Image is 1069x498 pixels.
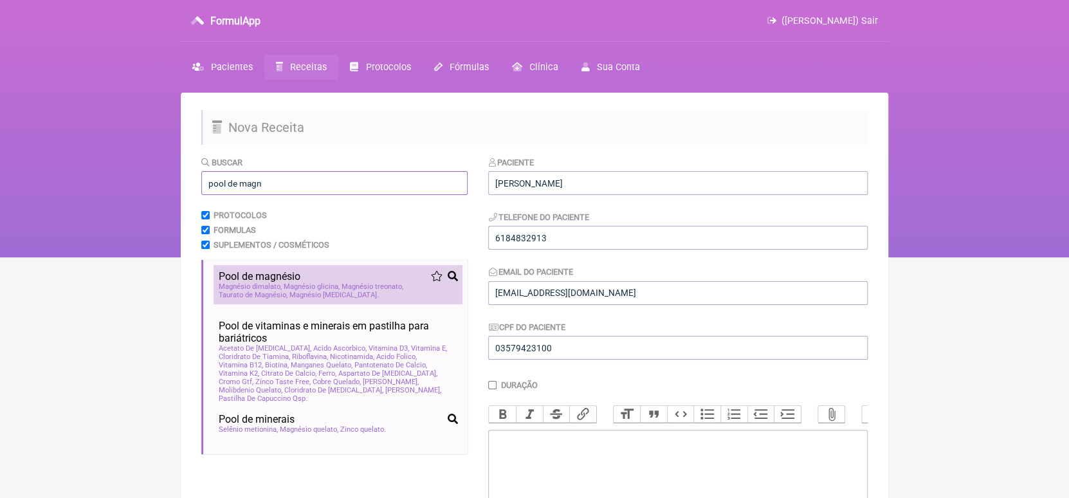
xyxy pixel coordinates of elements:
span: Magnésio [MEDICAL_DATA] [289,291,379,299]
span: Pastilha De Capuccino Qsp [219,394,307,403]
label: CPF do Paciente [488,322,565,332]
span: Acido Folico [376,353,417,361]
span: Selênio metionina [219,425,278,434]
h3: FormulApp [210,15,260,27]
span: Cloridrato De [MEDICAL_DATA] [284,386,383,394]
span: Pool de magn [219,270,282,282]
span: Cobre Quelado [313,378,361,386]
span: [PERSON_NAME] [385,386,441,394]
label: Formulas [214,225,256,235]
span: Citrato De Calcio [261,369,316,378]
input: exemplo: emagrecimento, ansiedade [201,171,468,195]
label: Duração [501,380,538,390]
a: Pacientes [181,55,264,80]
span: Protocolos [366,62,411,73]
span: Cromo Gtf [219,378,253,386]
span: Vitamina B12 [219,361,263,369]
label: Buscar [201,158,242,167]
span: Magnésio glicina [284,282,340,291]
span: Biotina [265,361,289,369]
span: Receitas [290,62,327,73]
span: Zinco quelato [340,425,386,434]
h2: Nova Receita [201,110,868,145]
button: Numbers [720,406,747,423]
span: Riboflavina [292,353,328,361]
span: Pool de vitaminas e minerais em pastilha para bariátricos [219,320,457,344]
span: Vitamina E [411,344,447,353]
span: Taurato de Magnésio [219,291,288,299]
a: Fórmulas [423,55,500,80]
button: Code [667,406,694,423]
span: Pool de minerais [219,413,295,425]
span: Ferro [318,369,336,378]
span: Magnésio treonato [342,282,403,291]
span: Pacientes [211,62,253,73]
span: [PERSON_NAME] [363,378,419,386]
button: Attach Files [818,406,845,423]
span: Vitamina K2 [219,369,259,378]
span: Manganes Quelato [291,361,352,369]
button: Heading [614,406,641,423]
button: Bold [489,406,516,423]
span: Vitamina D3 [369,344,409,353]
button: Strikethrough [543,406,570,423]
span: Zinco Taste Free [255,378,311,386]
span: Nicotinamida [330,353,374,361]
span: ([PERSON_NAME]) Sair [781,15,878,26]
label: Paciente [488,158,534,167]
a: Sua Conta [570,55,652,80]
button: Bullets [693,406,720,423]
button: Italic [516,406,543,423]
label: Telefone do Paciente [488,212,589,222]
span: Clínica [529,62,558,73]
label: Suplementos / Cosméticos [214,240,329,250]
a: Protocolos [338,55,422,80]
label: Email do Paciente [488,267,573,277]
span: Magnésio dimalato [219,282,282,291]
span: Cloridrato De Tiamina [219,353,290,361]
button: Quote [640,406,667,423]
span: Aspartato De [MEDICAL_DATA] [338,369,437,378]
span: Magnésio quelato [280,425,338,434]
button: Link [569,406,596,423]
span: Acido Ascorbico [313,344,367,353]
button: Undo [862,406,889,423]
span: Acetato De [MEDICAL_DATA] [219,344,311,353]
span: ésio [219,270,300,282]
label: Protocolos [214,210,267,220]
span: Molibdenio Quelato [219,386,282,394]
a: Clínica [500,55,570,80]
a: Receitas [264,55,338,80]
a: ([PERSON_NAME]) Sair [767,15,878,26]
span: Fórmulas [450,62,489,73]
button: Decrease Level [747,406,774,423]
span: Pantotenato De Calcio [354,361,427,369]
span: Sua Conta [597,62,640,73]
button: Increase Level [774,406,801,423]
